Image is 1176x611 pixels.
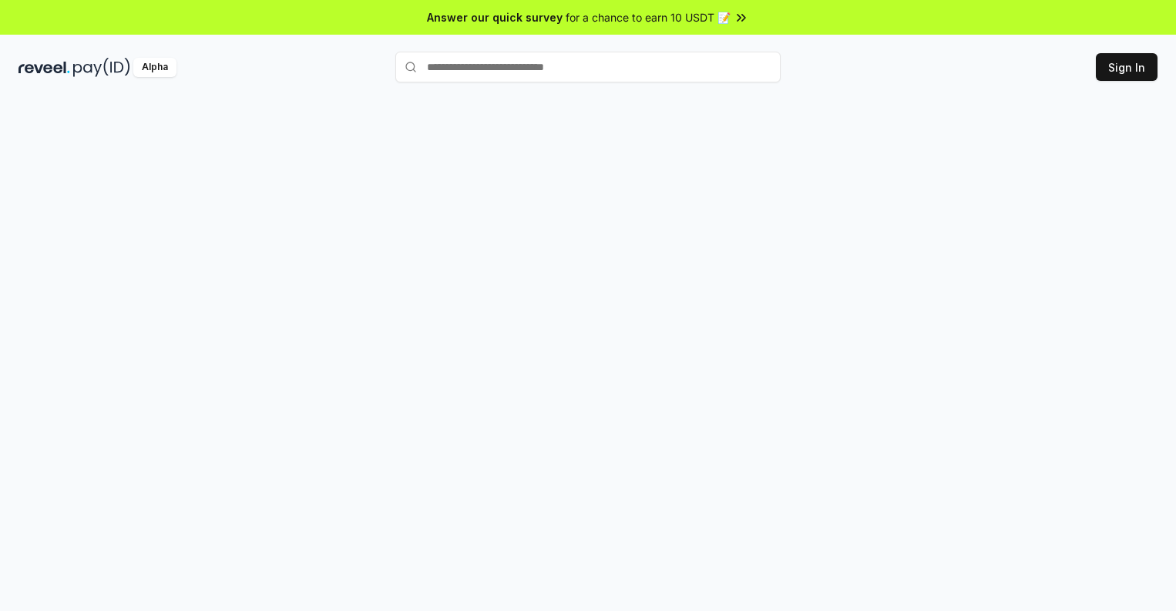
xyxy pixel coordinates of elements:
[1096,53,1158,81] button: Sign In
[427,9,563,25] span: Answer our quick survey
[566,9,731,25] span: for a chance to earn 10 USDT 📝
[73,58,130,77] img: pay_id
[133,58,176,77] div: Alpha
[18,58,70,77] img: reveel_dark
